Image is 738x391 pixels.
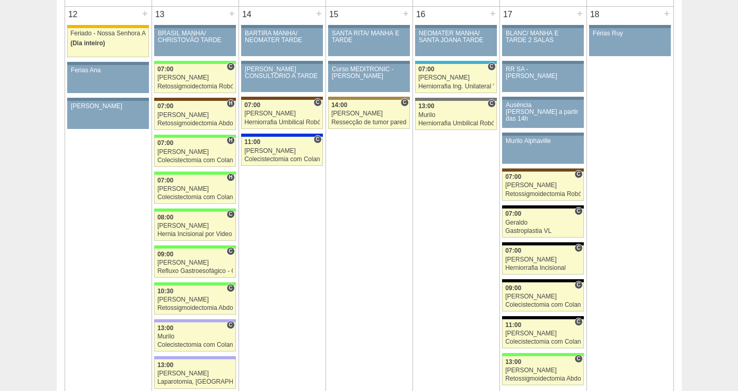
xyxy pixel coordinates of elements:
div: Key: Blanc [502,279,583,282]
span: 07:00 [157,139,173,147]
div: Key: São Luiz - Itaim [241,134,322,137]
div: Key: Santa Joana [502,168,583,172]
span: 07:00 [244,101,260,109]
span: Hospital [227,173,234,181]
span: 08:00 [157,214,173,221]
div: [PERSON_NAME] CONSULTÓRIO A TARDE [245,66,319,80]
div: + [141,7,149,20]
a: 13:00 [PERSON_NAME] Laparotomia, [GEOGRAPHIC_DATA], Drenagem, Bridas VL [154,359,235,388]
div: Key: Santa Joana [241,97,322,100]
div: SANTA RITA/ MANHÃ E TARDE [332,30,406,44]
div: + [489,7,497,20]
div: Retossigmoidectomia Robótica [505,191,581,198]
a: C 07:00 [PERSON_NAME] Herniorrafia Ing. Unilateral VL [415,64,496,93]
span: 07:00 [418,66,434,73]
div: Key: Christóvão da Gama [154,319,235,322]
div: [PERSON_NAME] [505,367,581,374]
div: Key: Feriado [67,25,148,28]
div: Key: Brasil [154,172,235,175]
div: Murilo [418,112,494,119]
span: Hospital [227,99,234,108]
div: Retossigmoidectomia Abdominal [157,305,233,311]
a: BLANC/ MANHÃ E TARDE 2 SALAS [502,28,583,56]
div: Key: Brasil [502,353,583,356]
a: C 09:00 [PERSON_NAME] Refluxo Gastroesofágico - Cirurgia VL [154,249,235,278]
div: + [576,7,584,20]
div: 12 [65,7,81,22]
div: Key: Aviso [67,62,148,65]
a: C 10:30 [PERSON_NAME] Retossigmoidectomia Abdominal [154,285,235,315]
div: Férias Ruy [593,30,667,37]
div: Herniorrafia Ing. Unilateral VL [418,83,494,90]
div: Key: Neomater [415,61,496,64]
a: BRASIL MANHÃ/ CHRISTOVÃO TARDE [154,28,235,56]
div: Colecistectomia com Colangiografia VL [157,194,233,201]
div: Retossigmoidectomia Abdominal VL [157,120,233,127]
div: Feriado - Nossa Senhora Aparecida [70,30,146,37]
a: C 07:00 [PERSON_NAME] Retossigmoidectomia Robótica [502,172,583,201]
span: Consultório [227,321,234,329]
div: Key: Aviso [415,25,496,28]
a: Férias Ruy [589,28,670,56]
div: [PERSON_NAME] [331,110,407,117]
div: Key: Aviso [241,61,322,64]
div: [PERSON_NAME] [157,259,233,266]
span: 07:00 [157,102,173,110]
div: 15 [326,7,342,22]
span: Consultório [227,62,234,71]
a: H 07:00 [PERSON_NAME] Colecistectomia com Colangiografia VL [154,138,235,167]
a: C 13:00 Murilo Colecistectomia com Colangiografia VL [154,322,235,351]
div: Key: Brasil [154,61,235,64]
span: Consultório [227,247,234,255]
a: Ferias Ana [67,65,148,93]
span: 13:00 [157,361,173,369]
span: 07:00 [505,247,521,254]
div: Key: Santa Catarina [415,98,496,101]
div: Key: Blanc [502,242,583,245]
div: Key: Aviso [67,98,148,101]
div: Key: Christóvão da Gama [154,356,235,359]
a: [PERSON_NAME] [67,101,148,129]
div: [PERSON_NAME] [157,186,233,192]
span: Consultório [487,99,495,108]
div: Key: Brasil [154,282,235,285]
span: Consultório [574,355,582,363]
div: Key: Brasil [154,245,235,249]
a: C 11:00 [PERSON_NAME] Colecistectomia com Colangiografia VL [241,137,322,166]
span: 09:00 [157,251,173,258]
span: 10:30 [157,288,173,295]
span: Consultório [314,98,321,107]
div: 13 [152,7,168,22]
span: Consultório [574,207,582,215]
span: Consultório [487,62,495,71]
a: BARTIRA MANHÃ/ NEOMATER TARDE [241,28,322,56]
div: Key: Aviso [502,61,583,64]
span: 07:00 [157,177,173,184]
span: 13:00 [418,102,434,110]
div: Colecistectomia com Colangiografia VL [505,338,581,345]
a: Ausência [PERSON_NAME] a partir das 14h [502,100,583,128]
a: C 09:00 [PERSON_NAME] Colecistectomia com Colangiografia VL [502,282,583,311]
div: Gastroplastia VL [505,228,581,234]
span: 14:00 [331,101,347,109]
div: [PERSON_NAME] [157,296,233,303]
a: C 08:00 [PERSON_NAME] Hernia Incisional por Video [154,212,235,241]
div: Ausência [PERSON_NAME] a partir das 14h [506,102,580,123]
div: Hernia Incisional por Video [157,231,233,238]
div: Colecistectomia com Colangiografia VL [157,342,233,348]
div: Key: Aviso [502,25,583,28]
div: Key: Aviso [328,25,409,28]
div: Refluxo Gastroesofágico - Cirurgia VL [157,268,233,275]
a: C 14:00 [PERSON_NAME] Ressecção de tumor parede abdominal pélvica [328,100,409,129]
a: SANTA RITA/ MANHÃ E TARDE [328,28,409,56]
div: [PERSON_NAME] [157,112,233,119]
div: 18 [587,7,603,22]
div: [PERSON_NAME] [157,223,233,229]
span: Consultório [574,170,582,178]
span: Consultório [227,284,234,292]
div: Herniorrafia Umbilical Robótica [418,120,494,127]
div: RR SA - [PERSON_NAME] [506,66,580,80]
div: + [402,7,410,20]
div: [PERSON_NAME] [244,148,320,154]
a: NEOMATER MANHÃ/ SANTA JOANA TARDE [415,28,496,56]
